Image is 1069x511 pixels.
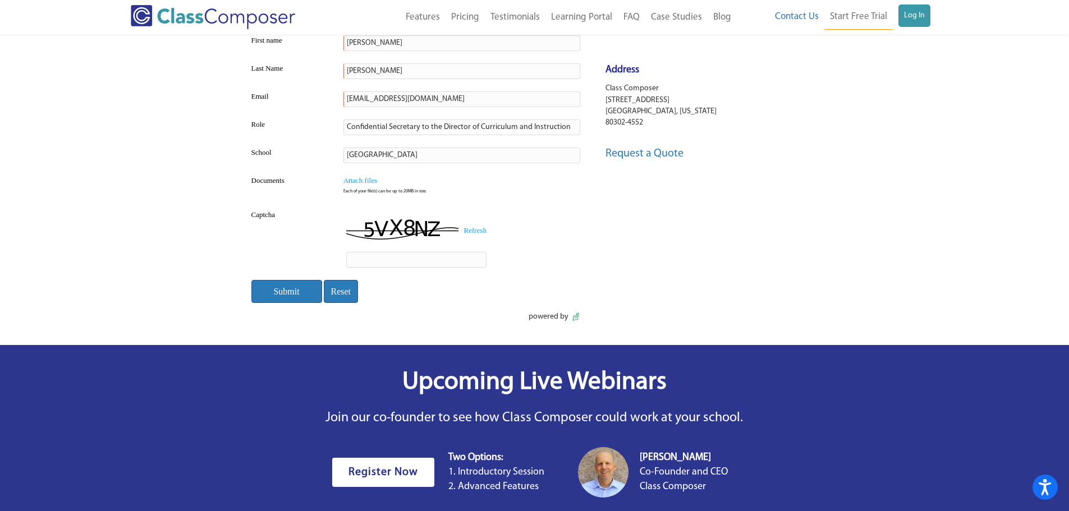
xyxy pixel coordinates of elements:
td: School [249,141,329,169]
td: Last Name [249,57,329,85]
nav: Header Menu [341,5,737,30]
a: Blog [708,5,737,30]
a: FAQ [618,5,645,30]
span: Register Now [348,467,418,478]
img: portalLogo.de847024ebc0131731a3.png [571,312,580,321]
a: Features [400,5,446,30]
a: Case Studies [645,5,708,30]
td: Role [249,113,329,141]
a: Start Free Trial [824,4,893,30]
a: Testimonials [485,5,545,30]
h4: Address [605,63,821,77]
span: Class Composer [640,482,706,492]
img: screen shot 2018 10 08 at 11.06.05 am [578,447,628,498]
a: Pricing [446,5,485,30]
nav: Header Menu [737,4,930,30]
input: Submit [251,280,322,303]
b: [PERSON_NAME] [640,453,711,463]
a: Log In [898,4,930,27]
a: Learning Portal [545,5,618,30]
a: Register Now [332,458,434,487]
td: Email [249,85,329,113]
td: Captcha [249,204,332,274]
a: Request a Quote [605,148,683,159]
p: 1. Introductory Session 2. Advanced Features [448,450,544,494]
b: Two Options: [448,453,503,463]
a: Contact Us [769,4,824,29]
input: Reset [324,280,359,303]
span: Join our co-founder to see how Class Composer could work at your school. [325,411,743,425]
span: Co-Founder and CEO [640,467,728,477]
p: Class Composer [STREET_ADDRESS] [GEOGRAPHIC_DATA], [US_STATE] 80302-4552 [605,83,821,128]
span: Each of your file(s) can be up to 20MB in size. [343,188,427,195]
td: First name [249,29,329,57]
span: powered by [529,311,568,323]
img: Class Composer [131,5,295,29]
a: Refresh [464,226,487,234]
img: showcaptcha [346,210,458,252]
h3: Upcoming Live Webinars [161,367,907,397]
td: Documents [249,169,329,204]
